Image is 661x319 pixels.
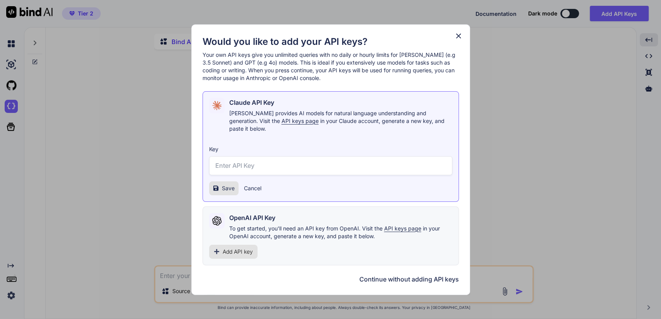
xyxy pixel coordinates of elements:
[359,275,459,284] button: Continue without adding API keys
[282,118,319,124] span: API keys page
[229,213,275,222] h2: OpenAI API Key
[244,184,261,192] button: Cancel
[229,225,452,240] p: To get started, you'll need an API key from OpenAI. Visit the in your OpenAI account, generate a ...
[229,98,274,107] h2: Claude API Key
[209,181,239,195] button: Save
[209,156,452,175] input: Enter API Key
[203,36,459,48] h1: Would you like to add your API keys?
[223,248,253,256] span: Add API key
[222,184,235,192] span: Save
[203,51,459,82] p: Your own API keys give you unlimited queries with no daily or hourly limits for [PERSON_NAME] (e....
[209,145,452,153] h3: Key
[384,225,421,232] span: API keys page
[229,109,452,133] p: [PERSON_NAME] provides AI models for natural language understanding and generation. Visit the in ...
